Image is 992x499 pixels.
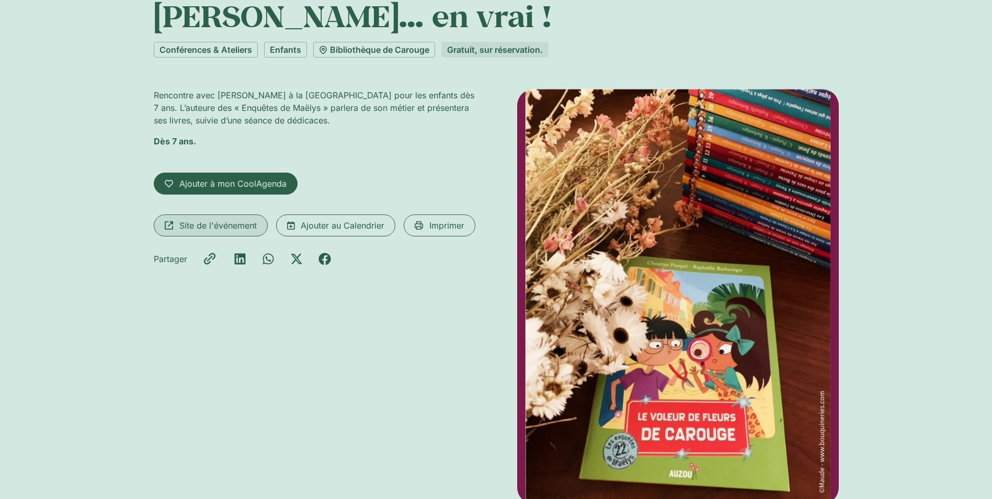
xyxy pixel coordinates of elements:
[179,219,257,232] span: Site de l'événement
[264,42,307,58] a: Enfants
[318,253,331,265] div: Partager sur facebook
[290,253,303,265] div: Partager sur x-twitter
[429,219,464,232] span: Imprimer
[262,253,275,265] div: Partager sur whatsapp
[154,42,258,58] a: Conférences & Ateliers
[154,136,196,146] strong: Dès 7 ans.
[154,89,475,127] p: Rencontre avec [PERSON_NAME] à la [GEOGRAPHIC_DATA] pour les enfants dès 7 ans. L’auteure des « E...
[404,214,475,236] a: Imprimer
[154,253,187,265] div: Partager
[301,219,384,232] span: Ajouter au Calendrier
[276,214,395,236] a: Ajouter au Calendrier
[441,42,549,58] div: Gratuit, sur réservation.
[179,177,287,190] span: Ajouter à mon CoolAgenda
[154,173,298,195] a: Ajouter à mon CoolAgenda
[154,214,268,236] a: Site de l'événement
[234,253,246,265] div: Partager sur linkedin
[313,42,435,58] a: Bibliothèque de Carouge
